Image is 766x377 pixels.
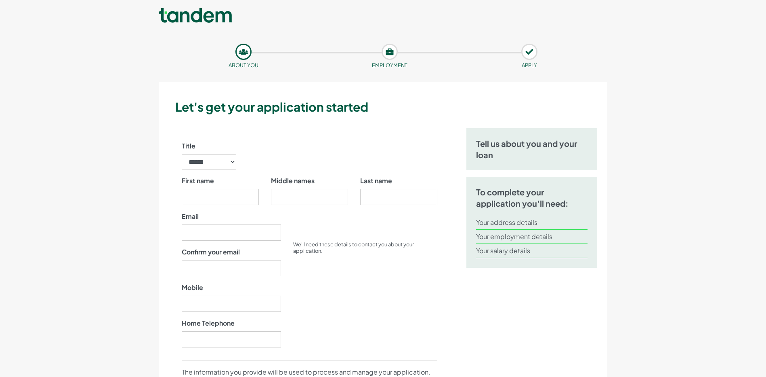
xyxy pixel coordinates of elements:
p: The information you provide will be used to process and manage your application. [182,367,437,377]
label: Middle names [271,176,315,186]
small: Employment [372,62,407,68]
li: Your employment details [476,230,588,244]
label: Last name [360,176,392,186]
li: Your salary details [476,244,588,258]
small: About you [229,62,258,68]
label: Email [182,212,199,221]
label: Mobile [182,283,203,292]
small: We’ll need these details to contact you about your application. [293,241,414,254]
label: First name [182,176,214,186]
label: Home Telephone [182,318,235,328]
h5: Tell us about you and your loan [476,138,588,161]
small: APPLY [522,62,537,68]
h3: Let's get your application started [175,98,604,115]
label: Title [182,141,195,151]
li: Your address details [476,216,588,230]
h5: To complete your application you’ll need: [476,186,588,209]
label: Confirm your email [182,247,240,257]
